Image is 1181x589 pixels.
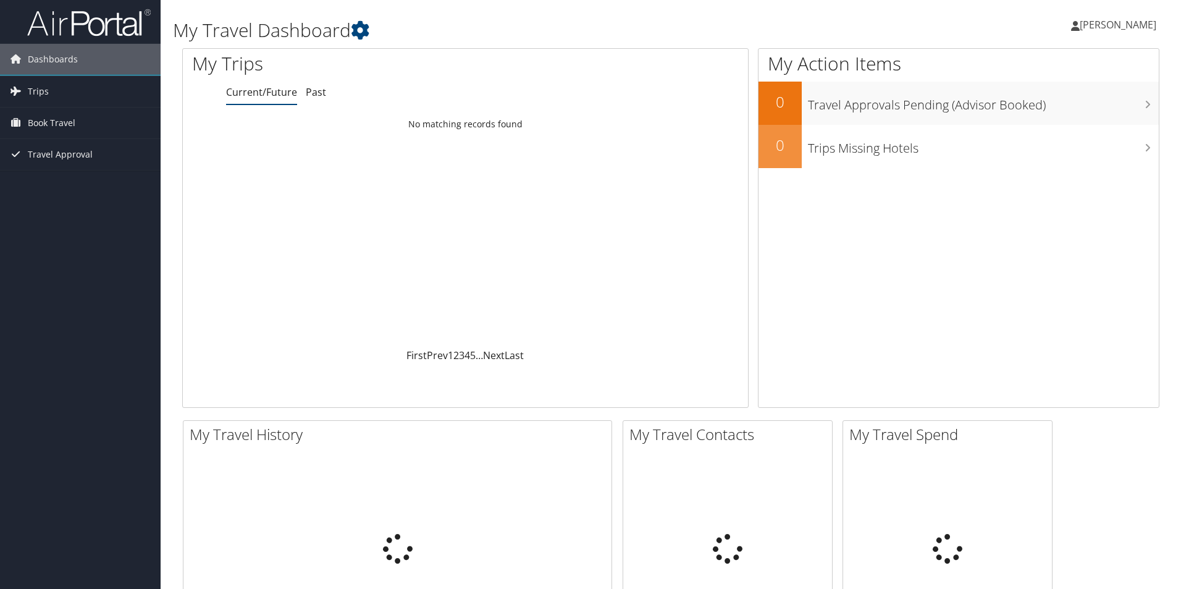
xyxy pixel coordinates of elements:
[759,91,802,112] h2: 0
[28,108,75,138] span: Book Travel
[427,349,448,362] a: Prev
[28,44,78,75] span: Dashboards
[759,125,1159,168] a: 0Trips Missing Hotels
[470,349,476,362] a: 5
[808,90,1159,114] h3: Travel Approvals Pending (Advisor Booked)
[483,349,505,362] a: Next
[453,349,459,362] a: 2
[849,424,1052,445] h2: My Travel Spend
[406,349,427,362] a: First
[28,139,93,170] span: Travel Approval
[759,82,1159,125] a: 0Travel Approvals Pending (Advisor Booked)
[459,349,464,362] a: 3
[27,8,151,37] img: airportal-logo.png
[183,113,748,135] td: No matching records found
[629,424,832,445] h2: My Travel Contacts
[306,85,326,99] a: Past
[808,133,1159,157] h3: Trips Missing Hotels
[192,51,503,77] h1: My Trips
[190,424,612,445] h2: My Travel History
[448,349,453,362] a: 1
[759,51,1159,77] h1: My Action Items
[226,85,297,99] a: Current/Future
[464,349,470,362] a: 4
[505,349,524,362] a: Last
[1080,18,1156,32] span: [PERSON_NAME]
[28,76,49,107] span: Trips
[476,349,483,362] span: …
[1071,6,1169,43] a: [PERSON_NAME]
[759,135,802,156] h2: 0
[173,17,837,43] h1: My Travel Dashboard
